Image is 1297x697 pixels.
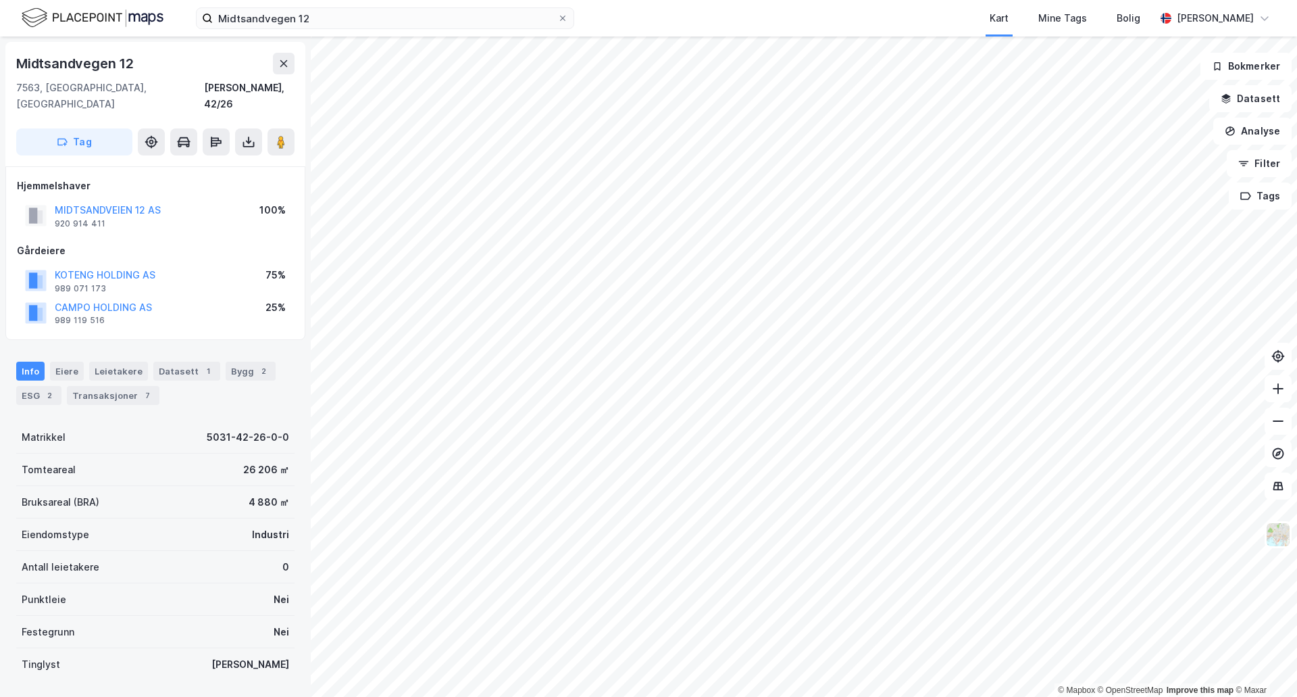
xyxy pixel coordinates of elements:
[1209,85,1292,112] button: Datasett
[204,80,295,112] div: [PERSON_NAME], 42/26
[22,656,60,673] div: Tinglyst
[1167,686,1234,695] a: Improve this map
[22,462,76,478] div: Tomteareal
[257,364,270,378] div: 2
[1213,118,1292,145] button: Analyse
[259,202,286,218] div: 100%
[1229,632,1297,697] iframe: Chat Widget
[16,80,204,112] div: 7563, [GEOGRAPHIC_DATA], [GEOGRAPHIC_DATA]
[274,624,289,640] div: Nei
[55,283,106,294] div: 989 071 173
[243,462,289,478] div: 26 206 ㎡
[1117,10,1140,26] div: Bolig
[22,624,74,640] div: Festegrunn
[55,315,105,326] div: 989 119 516
[1265,522,1291,548] img: Z
[1177,10,1254,26] div: [PERSON_NAME]
[16,386,61,405] div: ESG
[67,386,159,405] div: Transaksjoner
[43,389,56,402] div: 2
[213,8,557,28] input: Søk på adresse, matrikkel, gårdeiere, leietakere eller personer
[22,559,99,575] div: Antall leietakere
[252,527,289,543] div: Industri
[265,299,286,316] div: 25%
[1098,686,1163,695] a: OpenStreetMap
[207,429,289,446] div: 5031-42-26-0-0
[990,10,1009,26] div: Kart
[89,362,148,381] div: Leietakere
[55,218,105,229] div: 920 914 411
[153,362,220,381] div: Datasett
[22,494,99,510] div: Bruksareal (BRA)
[16,362,45,381] div: Info
[22,527,89,543] div: Eiendomstype
[1227,150,1292,177] button: Filter
[1229,632,1297,697] div: Kontrollprogram for chat
[1058,686,1095,695] a: Mapbox
[1229,183,1292,210] button: Tags
[274,592,289,608] div: Nei
[141,389,154,402] div: 7
[1200,53,1292,80] button: Bokmerker
[17,243,294,259] div: Gårdeiere
[22,429,66,446] div: Matrikkel
[50,362,84,381] div: Eiere
[226,362,276,381] div: Bygg
[282,559,289,575] div: 0
[249,494,289,510] div: 4 880 ㎡
[1038,10,1087,26] div: Mine Tags
[22,592,66,608] div: Punktleie
[211,656,289,673] div: [PERSON_NAME]
[16,128,132,155] button: Tag
[22,6,163,30] img: logo.f888ab2527a4732fd821a326f86c7f29.svg
[17,178,294,194] div: Hjemmelshaver
[265,267,286,283] div: 75%
[16,53,136,74] div: Midtsandvegen 12
[201,364,215,378] div: 1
